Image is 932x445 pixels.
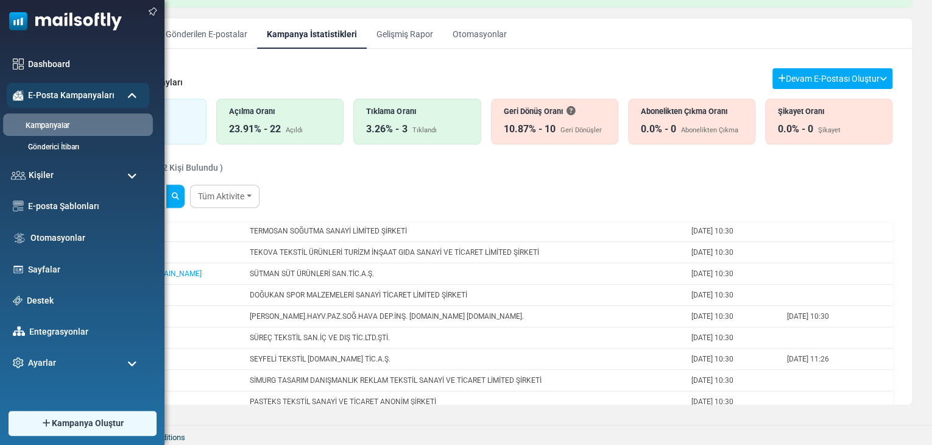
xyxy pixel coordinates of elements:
img: workflow.svg [13,231,26,245]
span: E-Posta Kampanyaları [28,89,115,102]
img: email-templates-icon.svg [13,201,24,212]
div: 0.0% - 0 [641,122,676,137]
td: [DATE] 10:30 [685,306,781,327]
a: Dashboard [28,58,143,71]
td: TEKOVA TEKSTİL ÜRÜNLERİ TURİZM İNŞAAT GIDA SANAYİ VE TİCARET LİMİTED ŞİRKETİ [244,242,685,263]
div: Şikayet [818,126,841,136]
a: Gelişmiş Rapor [367,18,443,49]
td: [PERSON_NAME].HAYV.PAZ.SOĞ.HAVA DEP.İNŞ. [DOMAIN_NAME] [DOMAIN_NAME]. [244,306,685,327]
td: SÜTMAN SÜT ÜRÜNLERİ SAN.TİC.A.Ş. [244,263,685,285]
img: landing_pages.svg [13,264,24,275]
a: Gönderici İtibarı [7,141,146,152]
td: [DATE] 10:30 [685,370,781,391]
a: Sayfalar [28,263,143,276]
span: Ayarlar [28,357,56,369]
td: [DATE] 10:30 [685,263,781,285]
a: Otomasyonlar [443,18,517,49]
a: E-posta Şablonları [28,200,143,213]
img: campaigns-icon-active.png [13,90,24,101]
td: [DATE] 10:30 [685,391,781,413]
img: support-icon.svg [13,296,23,305]
div: 3.26% - 3 [366,122,407,137]
div: 23.91% - 22 [229,122,281,137]
td: PASTEKS TEKSTİL SANAYİ VE TİCARET ANONİM ŞİRKETİ [244,391,685,413]
a: Entegrasyonlar [29,326,143,338]
div: Şikayet Oranı [778,105,880,117]
a: Kampanya İstatistikleri [257,18,367,49]
button: Devam E-Postası Oluştur [772,68,892,89]
td: DOĞUKAN SPOR MALZEMELERİ SANAYİ TİCARET LİMİTED ŞİRKETİ [244,285,685,306]
a: Kampanyalar [3,120,149,132]
div: Tıklandı [412,126,436,136]
td: [DATE] 11:26 [781,349,858,370]
td: [DATE] 10:30 [781,306,858,327]
img: dashboard-icon.svg [13,59,24,69]
div: Tıklama Oranı [366,105,468,117]
td: [DATE] 10:30 [685,327,781,349]
td: TERMOSAN SOĞUTMA SANAYİ LİMİTED ŞİRKETİ [244,221,685,242]
td: SÜREÇ TEKSTİL SAN.İÇ VE DIŞ TİC.LTD.ŞTİ. [244,327,685,349]
a: Gönderilen E-postalar [156,18,257,49]
a: Destek [27,294,143,307]
div: Abonelikten Çıkma Oranı [641,105,743,117]
div: Abonelikten Çıkma [681,126,738,136]
a: Tüm Aktivite [190,185,259,208]
div: Geri Dönüş Oranı [504,105,605,117]
div: 0.0% - 0 [778,122,813,137]
div: 10.87% - 10 [504,122,556,137]
td: SİMURG TASARIM DANIŞMANLIK REKLAM TEKSTİL SANAYİ VE TİCARET LİMİTED ŞİRKETİ [244,370,685,391]
span: Kampanya Oluştur [52,417,124,430]
td: [DATE] 10:30 [685,242,781,263]
span: Kişiler [29,169,54,182]
div: Açıldı [286,126,303,136]
td: [DATE] 10:30 [685,285,781,306]
td: [DATE] 10:30 [685,221,781,242]
a: Otomasyonlar [30,232,143,244]
i: Bir e-posta alıcısına ulaşamadığında geri döner. Bu, dolu bir gelen kutusu nedeniyle geçici olara... [567,107,575,115]
div: Açılma Oranı [229,105,331,117]
td: SEYFELİ TEKSTİL [DOMAIN_NAME] TİC.A.Ş. [244,349,685,370]
div: Geri Dönüşler [560,126,602,136]
td: [DATE] 10:30 [685,349,781,370]
img: settings-icon.svg [13,357,24,368]
img: contacts-icon.svg [11,171,26,179]
span: ( 92 Kişi Bulundu ) [153,163,223,173]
